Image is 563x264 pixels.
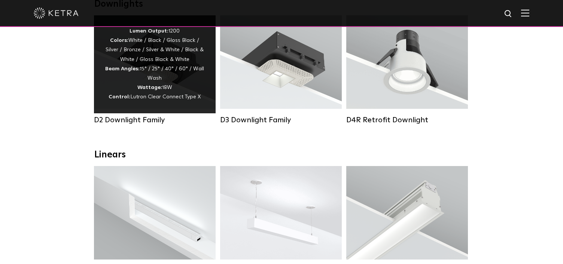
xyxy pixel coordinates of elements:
img: search icon [504,9,513,19]
div: Linears [94,150,469,160]
span: Lutron Clear Connect Type X [130,94,201,99]
div: D2 Downlight Family [94,116,216,125]
a: D2 Downlight Family Lumen Output:1200Colors:White / Black / Gloss Black / Silver / Bronze / Silve... [94,15,216,125]
strong: Beam Angles: [105,66,140,71]
div: D4R Retrofit Downlight [346,116,468,125]
strong: Wattage: [137,85,162,90]
strong: Control: [109,94,130,99]
div: D3 Downlight Family [220,116,342,125]
strong: Lumen Output: [130,28,168,34]
img: ketra-logo-2019-white [34,7,79,19]
a: D3 Downlight Family Lumen Output:700 / 900 / 1100Colors:White / Black / Silver / Bronze / Paintab... [220,15,342,125]
a: D4R Retrofit Downlight Lumen Output:800Colors:White / BlackBeam Angles:15° / 25° / 40° / 60°Watta... [346,15,468,125]
div: 1200 White / Black / Gloss Black / Silver / Bronze / Silver & White / Black & White / Gloss Black... [105,27,204,102]
img: Hamburger%20Nav.svg [521,9,529,16]
strong: Colors: [110,38,128,43]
